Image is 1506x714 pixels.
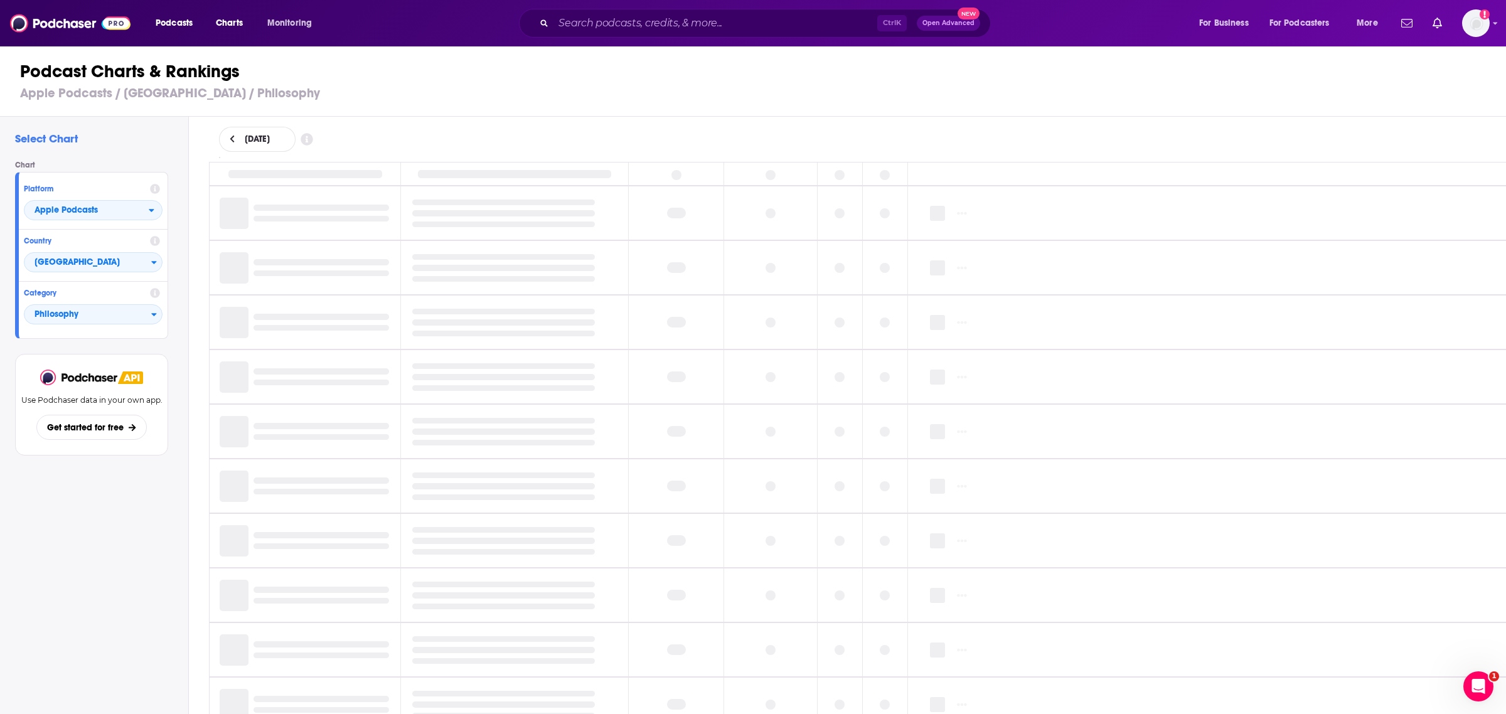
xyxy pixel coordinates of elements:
img: Podchaser - Follow, Share and Rate Podcasts [40,370,118,385]
h4: Country [24,237,145,245]
span: Monitoring [267,14,312,32]
svg: Add a profile image [1480,9,1490,19]
div: Search podcasts, credits, & more... [531,9,1003,38]
button: open menu [147,13,209,33]
img: User Profile [1462,9,1490,37]
button: open menu [1190,13,1264,33]
h2: Select Chart [15,132,178,146]
span: Get started for free [47,422,124,433]
button: Get started for free [36,415,146,440]
span: 1 [1489,671,1499,681]
iframe: Intercom live chat [1463,671,1493,701]
h4: Chart [15,161,178,169]
button: Show profile menu [1462,9,1490,37]
p: Use Podchaser data in your own app. [21,395,163,405]
button: open menu [1348,13,1394,33]
button: open menu [1261,13,1348,33]
span: For Podcasters [1269,14,1330,32]
img: Podchaser API banner [118,371,143,384]
a: Show notifications dropdown [1428,13,1447,34]
h3: Apple Podcasts / [GEOGRAPHIC_DATA] / Philosophy [20,85,1497,101]
h4: Platform [24,184,145,193]
a: Show notifications dropdown [1396,13,1418,34]
span: Ctrl K [877,15,907,31]
img: Podchaser - Follow, Share and Rate Podcasts [10,11,131,35]
span: New [958,8,980,19]
span: Charts [216,14,243,32]
button: Open AdvancedNew [917,16,980,31]
a: Charts [208,13,250,33]
button: Countries [24,252,163,272]
span: Philosophy [24,304,151,326]
button: open menu [259,13,328,33]
span: Apple Podcasts [35,206,98,215]
span: [GEOGRAPHIC_DATA] [24,252,151,274]
input: Search podcasts, credits, & more... [553,13,877,33]
button: Categories [24,304,163,324]
h2: Platforms [24,200,163,220]
h4: Category [24,289,145,297]
span: [DATE] [245,135,270,144]
span: Logged in as gabrielle.gantz [1462,9,1490,37]
button: open menu [24,200,163,220]
span: Open Advanced [922,20,975,26]
span: Podcasts [156,14,193,32]
span: For Business [1199,14,1249,32]
h1: Podcast Charts & Rankings [20,60,1497,83]
span: More [1357,14,1378,32]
